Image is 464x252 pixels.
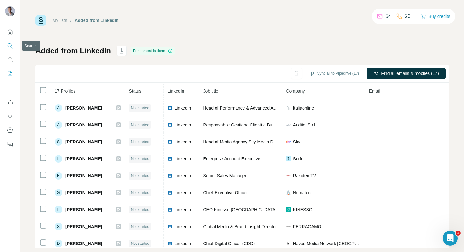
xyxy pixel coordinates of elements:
span: 1 [456,231,461,236]
span: Job title [203,88,218,94]
span: Rakuten TV [293,173,316,179]
div: S [55,223,62,230]
button: Search [5,40,15,51]
div: L [55,206,62,213]
span: Head of Media Agency Sky Media Digital [203,139,282,144]
span: Company [286,88,305,94]
img: company-logo [286,156,291,161]
span: Responsabile Gestione Clienti e Business Development [203,122,312,127]
a: My lists [52,18,67,23]
img: Avatar [5,6,15,16]
span: [PERSON_NAME] [65,122,102,128]
button: Find all emails & mobiles (17) [367,68,446,79]
button: Quick start [5,26,15,38]
img: LinkedIn logo [167,207,172,212]
span: LinkedIn [174,122,191,128]
span: [PERSON_NAME] [65,240,102,247]
button: Use Surfe API [5,111,15,122]
img: LinkedIn logo [167,156,172,161]
span: Auditel S.r.l [293,122,315,128]
img: company-logo [286,241,291,246]
span: Find all emails & mobiles (17) [381,70,439,77]
img: company-logo [286,207,291,212]
iframe: Intercom live chat [443,231,458,246]
button: Feedback [5,138,15,150]
img: LinkedIn logo [167,122,172,127]
span: Not started [131,105,149,111]
span: Not started [131,156,149,162]
div: S [55,138,62,146]
span: LinkedIn [174,190,191,196]
span: LinkedIn [174,105,191,111]
span: Not started [131,173,149,179]
img: company-logo [286,139,291,144]
button: Sync all to Pipedrive (17) [305,69,363,78]
span: Not started [131,122,149,128]
button: My lists [5,68,15,79]
span: KINESSO [293,206,312,213]
div: D [55,240,62,247]
img: company-logo [286,190,291,195]
span: Havas Media Network [GEOGRAPHIC_DATA] [293,240,361,247]
span: Sky [293,139,300,145]
img: company-logo [286,122,291,127]
button: Dashboard [5,125,15,136]
img: LinkedIn logo [167,190,172,195]
div: Enrichment is done [131,47,175,55]
img: LinkedIn logo [167,224,172,229]
span: [PERSON_NAME] [65,190,102,196]
img: company-logo [286,173,291,178]
span: CEO Kinesso [GEOGRAPHIC_DATA] [203,207,276,212]
div: Added from LinkedIn [75,17,119,24]
p: 20 [405,13,411,20]
button: Use Surfe on LinkedIn [5,97,15,108]
img: LinkedIn logo [167,105,172,110]
img: LinkedIn logo [167,139,172,144]
span: Not started [131,224,149,229]
img: LinkedIn logo [167,241,172,246]
span: Surfe [293,156,303,162]
span: [PERSON_NAME] [65,156,102,162]
span: [PERSON_NAME] [65,139,102,145]
span: LinkedIn [167,88,184,94]
div: A [55,121,62,129]
span: Numatec [293,190,310,196]
span: FERRAGAMO [293,223,321,230]
span: [PERSON_NAME] [65,223,102,230]
span: Status [129,88,141,94]
span: [PERSON_NAME] [65,173,102,179]
span: LinkedIn [174,139,191,145]
span: Global Media & Brand Insight Director [203,224,277,229]
span: Chief Executive Officer [203,190,248,195]
span: Chief Digital Officer (CDO) [203,241,255,246]
span: Senior Sales Manager [203,173,247,178]
span: [PERSON_NAME] [65,105,102,111]
li: / [70,17,72,24]
span: LinkedIn [174,173,191,179]
div: A [55,104,62,112]
img: LinkedIn logo [167,173,172,178]
span: Enterprise Account Executive [203,156,260,161]
button: Enrich CSV [5,54,15,65]
span: Not started [131,190,149,196]
img: company-logo [286,224,291,229]
h1: Added from LinkedIn [35,46,111,56]
div: G [55,189,62,196]
span: LinkedIn [174,223,191,230]
span: Head of Performance & Advanced Advertising [203,105,292,110]
span: LinkedIn [174,240,191,247]
div: L [55,155,62,163]
span: Italiaonline [293,105,314,111]
span: Not started [131,241,149,246]
div: E [55,172,62,180]
span: Not started [131,207,149,212]
img: Surfe Logo [35,15,46,26]
span: [PERSON_NAME] [65,206,102,213]
span: Email [369,88,380,94]
span: LinkedIn [174,156,191,162]
button: Buy credits [421,12,450,21]
p: 54 [385,13,391,20]
span: LinkedIn [174,206,191,213]
span: Not started [131,139,149,145]
span: 17 Profiles [55,88,75,94]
